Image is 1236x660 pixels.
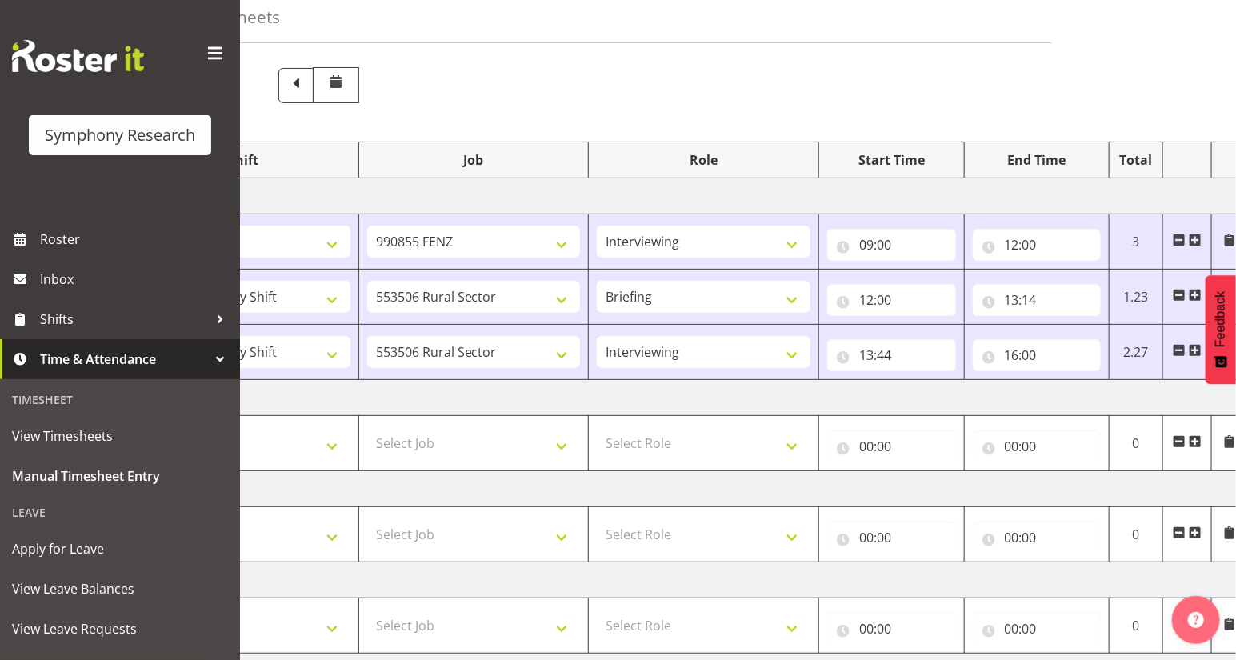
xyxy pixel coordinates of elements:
input: Click to select... [973,522,1102,554]
span: Feedback [1214,291,1228,347]
span: Roster [40,227,232,251]
span: View Timesheets [12,424,228,448]
span: View Leave Requests [12,617,228,641]
div: Role [597,150,810,170]
div: Shift [137,150,350,170]
span: Shifts [40,307,208,331]
div: Symphony Research [45,123,195,147]
span: Apply for Leave [12,537,228,561]
div: Job [367,150,581,170]
a: View Timesheets [4,416,236,456]
input: Click to select... [973,284,1102,316]
div: End Time [973,150,1102,170]
div: Start Time [827,150,956,170]
input: Click to select... [827,430,956,462]
input: Click to select... [827,229,956,261]
td: 0 [1110,507,1163,562]
td: 1.23 [1110,270,1163,325]
span: Time & Attendance [40,347,208,371]
input: Click to select... [973,339,1102,371]
a: Apply for Leave [4,529,236,569]
input: Click to select... [827,613,956,645]
img: help-xxl-2.png [1188,612,1204,628]
input: Click to select... [827,284,956,316]
div: Leave [4,496,236,529]
input: Click to select... [973,613,1102,645]
a: View Leave Requests [4,609,236,649]
input: Click to select... [827,522,956,554]
td: 3 [1110,214,1163,270]
td: 2.27 [1110,325,1163,380]
a: Manual Timesheet Entry [4,456,236,496]
img: Rosterit website logo [12,40,144,72]
input: Click to select... [827,339,956,371]
div: Timesheet [4,383,236,416]
div: Total [1118,150,1154,170]
button: Feedback - Show survey [1206,275,1236,384]
span: Manual Timesheet Entry [12,464,228,488]
input: Click to select... [973,229,1102,261]
td: 0 [1110,416,1163,471]
td: 0 [1110,598,1163,654]
input: Click to select... [973,430,1102,462]
span: Inbox [40,267,232,291]
span: View Leave Balances [12,577,228,601]
a: View Leave Balances [4,569,236,609]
